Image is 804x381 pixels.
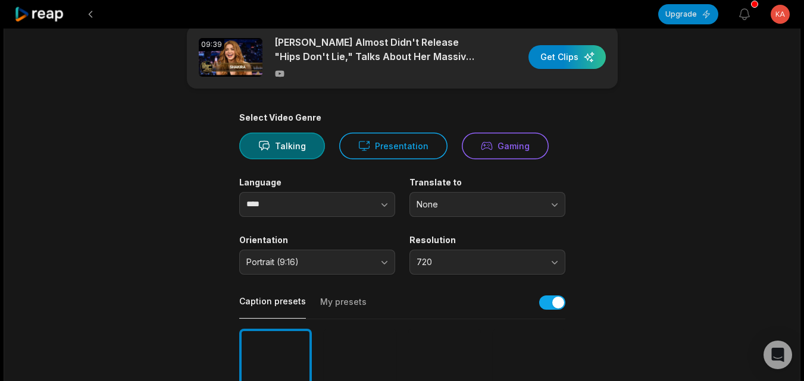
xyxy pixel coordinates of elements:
div: Select Video Genre [239,112,565,123]
button: Talking [239,133,325,159]
button: None [409,192,565,217]
button: 720 [409,250,565,275]
button: My presets [320,296,367,319]
label: Resolution [409,235,565,245]
label: Translate to [409,177,565,188]
button: Get Clips [528,45,606,69]
button: Portrait (9:16) [239,250,395,275]
label: Language [239,177,395,188]
button: Caption presets [239,295,306,319]
span: None [417,199,542,210]
div: Open Intercom Messenger [764,341,792,369]
button: Gaming [462,133,549,159]
div: 09:39 [199,38,224,51]
button: Presentation [339,133,448,159]
label: Orientation [239,235,395,245]
p: [PERSON_NAME] Almost Didn't Release "Hips Don't Lie," Talks About Her Massive World Tour (Extended) [274,35,480,64]
button: Upgrade [658,4,718,24]
span: 720 [417,257,542,267]
span: Portrait (9:16) [246,257,371,267]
